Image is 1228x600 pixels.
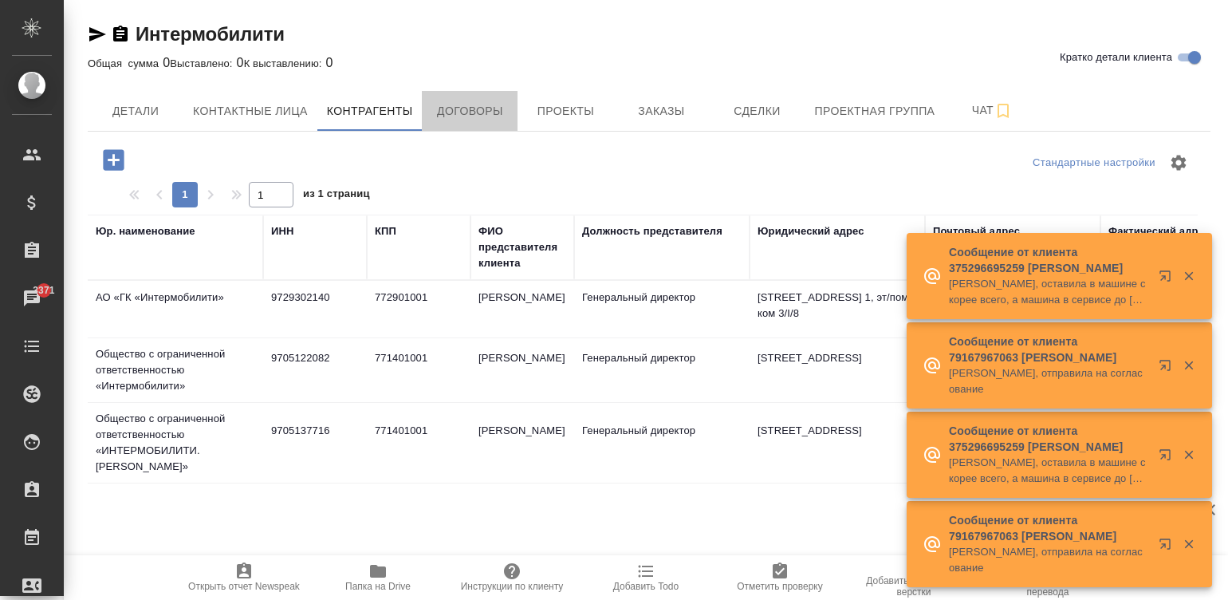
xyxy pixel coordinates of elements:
[88,53,1210,73] div: 0 0 0
[949,334,1148,365] p: Сообщение от клиента 79167967063 [PERSON_NAME]
[1172,358,1205,373] button: Закрыть
[1172,448,1205,462] button: Закрыть
[1172,269,1205,283] button: Закрыть
[574,342,750,398] td: Генеральный директор
[244,57,326,69] p: К выставлению:
[445,555,579,600] button: Инструкции по клиенту
[263,415,367,471] td: 9705137716
[97,101,174,121] span: Детали
[758,223,864,239] div: Юридический адрес
[303,184,370,207] span: из 1 страниц
[88,403,263,483] td: Общество с ограниченной ответственностью «ИНТЕРМОБИЛИТИ.[PERSON_NAME]»
[1159,144,1198,182] span: Настроить таблицу
[949,544,1148,576] p: [PERSON_NAME], отправила на согласование
[96,223,195,239] div: Юр. наименование
[574,282,750,337] td: Генеральный директор
[478,223,566,271] div: ФИО представителя клиента
[949,512,1148,544] p: Сообщение от клиента 79167967063 [PERSON_NAME]
[856,575,971,598] span: Добавить инструкции верстки
[111,25,130,44] button: Скопировать ссылку
[718,101,795,121] span: Сделки
[737,581,822,592] span: Отметить проверку
[933,223,1020,239] div: Почтовый адрес
[375,223,396,239] div: КПП
[311,555,445,600] button: Папка на Drive
[470,342,574,398] td: [PERSON_NAME]
[193,101,308,121] span: Контактные лица
[750,282,925,337] td: [STREET_ADDRESS] 1, эт/пом/ком 3/I/8
[574,415,750,471] td: Генеральный директор
[461,581,564,592] span: Инструкции по клиенту
[88,282,263,337] td: АО «ГК «Интермобилити»
[367,415,470,471] td: 771401001
[1149,439,1187,477] button: Открыть в новой вкладке
[263,282,367,337] td: 9729302140
[263,342,367,398] td: 9705122082
[367,282,470,337] td: 772901001
[1172,537,1205,551] button: Закрыть
[579,555,713,600] button: Добавить Todo
[623,101,699,121] span: Заказы
[814,101,935,121] span: Проектная группа
[613,581,679,592] span: Добавить Todo
[470,282,574,337] td: [PERSON_NAME]
[750,342,925,398] td: [STREET_ADDRESS]
[470,415,574,471] td: [PERSON_NAME]
[4,278,60,318] a: 3371
[88,338,263,402] td: Общество с ограниченной ответственностью «Интермобилити»
[367,342,470,398] td: 771401001
[847,555,981,600] button: Добавить инструкции верстки
[994,101,1013,120] svg: Подписаться
[713,555,847,600] button: Отметить проверку
[949,365,1148,397] p: [PERSON_NAME], отправила на согласование
[88,57,163,69] p: Общая сумма
[949,423,1148,455] p: Сообщение от клиента 375296695259 [PERSON_NAME]
[271,223,294,239] div: ИНН
[750,415,925,471] td: [STREET_ADDRESS]
[188,581,300,592] span: Открыть отчет Newspeak
[136,23,285,45] a: Интермобилити
[949,455,1148,487] p: [PERSON_NAME], оставила в машине скорее всего, а машина в сервисе до [DATE]. Если нужно могу попр...
[954,101,1030,120] span: Чат
[92,144,136,176] button: Добавить контрагента
[170,57,236,69] p: Выставлено:
[1149,528,1187,566] button: Открыть в новой вкладке
[1149,260,1187,298] button: Открыть в новой вкладке
[1060,49,1172,65] span: Кратко детали клиента
[88,25,107,44] button: Скопировать ссылку для ЯМессенджера
[327,101,413,121] span: Контрагенты
[1149,349,1187,388] button: Открыть в новой вкладке
[1108,223,1210,239] div: Фактический адрес
[949,244,1148,276] p: Сообщение от клиента 375296695259 [PERSON_NAME]
[345,581,411,592] span: Папка на Drive
[431,101,508,121] span: Договоры
[177,555,311,600] button: Открыть отчет Newspeak
[527,101,604,121] span: Проекты
[949,276,1148,308] p: [PERSON_NAME], оставила в машине скорее всего, а машина в сервисе до [DATE]. Если нужно могу попр...
[23,282,64,298] span: 3371
[582,223,722,239] div: Должность представителя
[1029,151,1159,176] div: split button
